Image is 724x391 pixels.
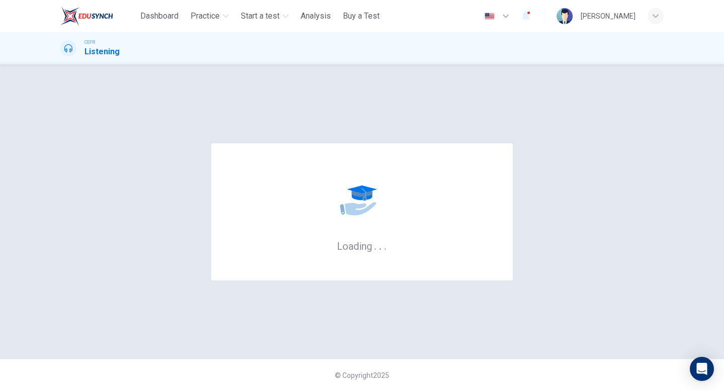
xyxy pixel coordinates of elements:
h6: . [384,237,387,253]
button: Practice [187,7,233,25]
button: Buy a Test [339,7,384,25]
span: Buy a Test [343,10,380,22]
button: Start a test [237,7,293,25]
h6: . [374,237,377,253]
span: © Copyright 2025 [335,371,389,379]
h1: Listening [84,46,120,58]
span: Practice [191,10,220,22]
div: Open Intercom Messenger [690,357,714,381]
h6: . [379,237,382,253]
span: Start a test [241,10,280,22]
span: Analysis [301,10,331,22]
img: Profile picture [557,8,573,24]
button: Dashboard [136,7,183,25]
h6: Loading [337,239,387,252]
img: ELTC logo [60,6,113,26]
img: en [483,13,496,20]
a: ELTC logo [60,6,136,26]
span: Dashboard [140,10,178,22]
div: [PERSON_NAME] [581,10,636,22]
button: Analysis [297,7,335,25]
span: CEFR [84,39,95,46]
